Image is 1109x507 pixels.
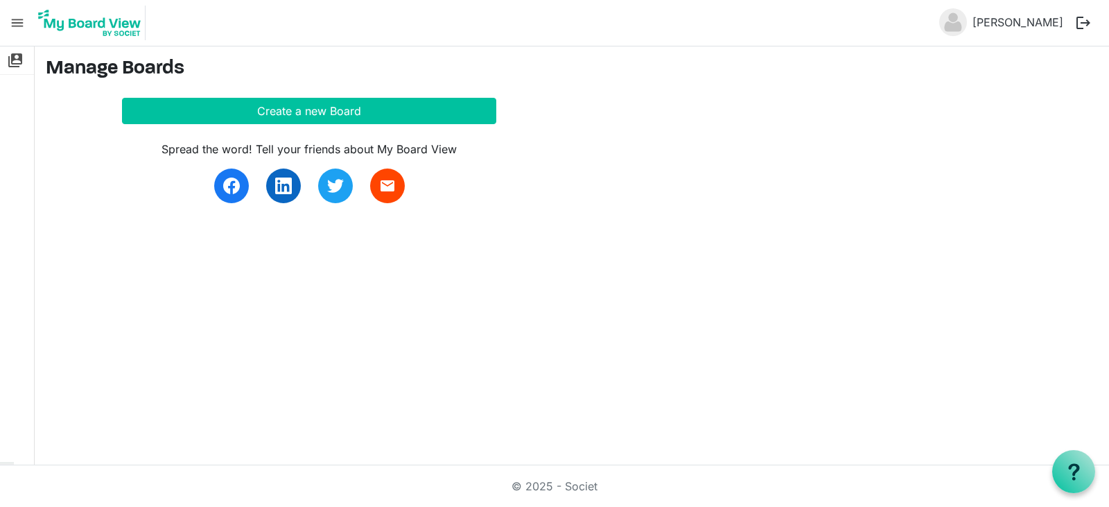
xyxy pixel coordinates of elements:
[4,10,30,36] span: menu
[7,46,24,74] span: switch_account
[512,479,597,493] a: © 2025 - Societ
[46,58,1098,81] h3: Manage Boards
[223,178,240,194] img: facebook.svg
[122,141,496,157] div: Spread the word! Tell your friends about My Board View
[939,8,967,36] img: no-profile-picture.svg
[379,178,396,194] span: email
[34,6,151,40] a: My Board View Logo
[34,6,146,40] img: My Board View Logo
[1069,8,1098,37] button: logout
[275,178,292,194] img: linkedin.svg
[327,178,344,194] img: twitter.svg
[122,98,496,124] button: Create a new Board
[370,169,405,203] a: email
[967,8,1069,36] a: [PERSON_NAME]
